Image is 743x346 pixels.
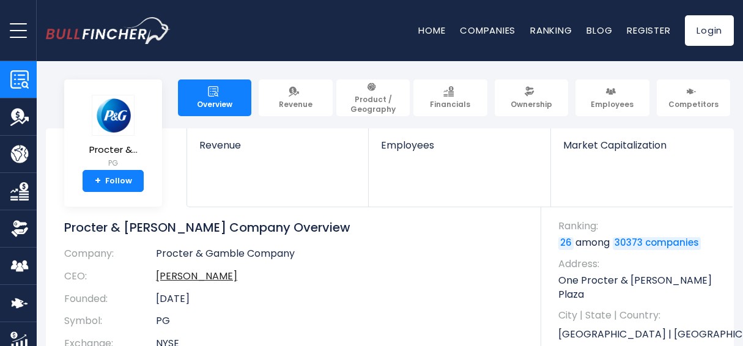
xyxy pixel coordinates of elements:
td: Procter & Gamble Company [156,248,523,265]
a: Revenue [259,79,332,116]
span: Market Capitalization [563,139,720,151]
a: Competitors [657,79,730,116]
small: PG [89,158,138,169]
span: Procter &... [89,145,138,155]
a: 26 [558,237,574,249]
span: Address: [558,257,722,271]
a: Register [627,24,670,37]
a: Home [418,24,445,37]
h1: Procter & [PERSON_NAME] Company Overview [64,219,523,235]
a: +Follow [83,170,144,192]
td: PG [156,310,523,333]
a: Ranking [530,24,572,37]
a: Login [685,15,734,46]
a: ceo [156,269,237,283]
p: [GEOGRAPHIC_DATA] | [GEOGRAPHIC_DATA] | US [558,325,722,344]
span: Competitors [668,100,719,109]
span: City | State | Country: [558,309,722,322]
img: Ownership [10,219,29,238]
a: Revenue [187,128,368,172]
th: CEO: [64,265,156,288]
a: Product / Geography [336,79,410,116]
a: Financials [413,79,487,116]
span: Employees [591,100,634,109]
a: Procter &... PG [89,94,138,171]
th: Company: [64,248,156,265]
span: Product / Geography [342,95,404,114]
span: Ranking: [558,219,722,233]
a: Employees [575,79,649,116]
p: One Procter & [PERSON_NAME] Plaza [558,274,722,301]
span: Employees [381,139,538,151]
span: Overview [197,100,232,109]
a: Companies [460,24,516,37]
strong: + [95,175,101,186]
a: 30373 companies [613,237,701,249]
span: Financials [430,100,470,109]
a: Market Capitalization [551,128,733,172]
span: Revenue [279,100,312,109]
th: Founded: [64,288,156,311]
a: Employees [369,128,550,172]
td: [DATE] [156,288,523,311]
a: Ownership [495,79,568,116]
a: Go to homepage [46,17,171,43]
th: Symbol: [64,310,156,333]
a: Overview [178,79,251,116]
p: among [558,236,722,249]
a: Blog [586,24,612,37]
img: bullfincher logo [46,17,171,43]
span: Revenue [199,139,356,151]
span: Ownership [511,100,552,109]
